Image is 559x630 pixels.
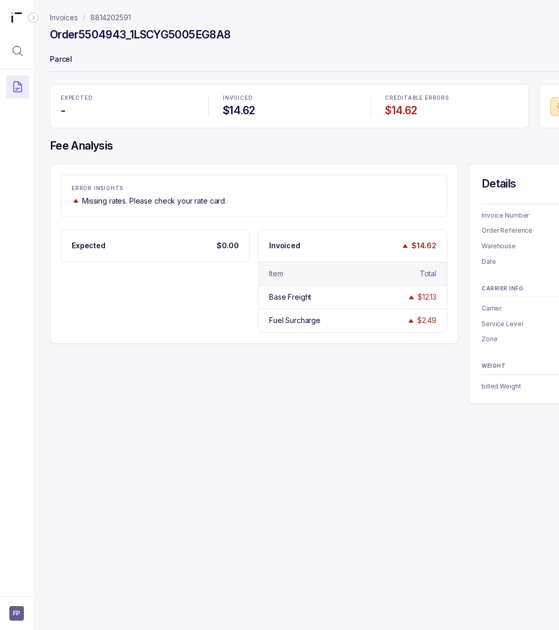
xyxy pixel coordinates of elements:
[385,95,518,101] p: CREDITABLE ERRORS
[9,606,24,621] button: User initials
[50,28,230,42] h4: Order 5504943_1LSCYG5005EG8A8
[269,269,283,279] div: Item
[420,269,436,279] div: Total
[6,75,29,98] button: Menu Icon Button DocumentTextIcon
[50,12,131,23] nav: breadcrumb
[269,292,311,302] div: Base Freight
[72,185,436,192] p: ERROR INSIGHTS
[6,39,29,62] button: Menu Icon Button MagnifyingGlassIcon
[269,315,321,326] div: Fuel Surcharge
[417,315,436,326] div: $2.49
[50,12,78,23] a: Invoices
[401,242,409,250] img: trend image
[223,103,356,118] h4: $14.62
[72,197,80,205] img: trend image
[407,317,415,325] img: trend image
[72,240,105,251] p: Expected
[269,240,300,251] p: Invoiced
[418,292,436,302] div: $12.13
[217,240,239,251] p: $0.00
[411,240,436,251] p: $14.62
[385,103,518,118] h4: $14.62
[61,103,194,118] h4: -
[90,12,131,23] a: 8814202591
[223,95,356,101] p: INVOICED
[82,196,227,206] p: Missing rates. Please check your rate card.
[61,95,194,101] p: EXPECTED
[27,11,39,24] div: Collapse Icon
[407,293,416,301] img: trend image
